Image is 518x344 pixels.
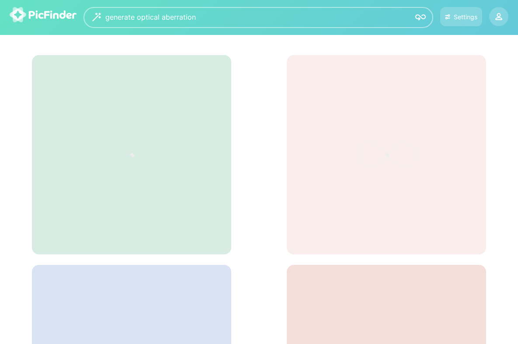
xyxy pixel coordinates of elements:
[10,7,76,22] img: logo-picfinder-white-transparent.svg
[454,13,477,21] div: Settings
[445,13,451,21] img: icon-settings.svg
[440,7,482,26] button: Settings
[92,13,101,21] img: wizard.svg
[415,12,426,23] img: icon-search.svg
